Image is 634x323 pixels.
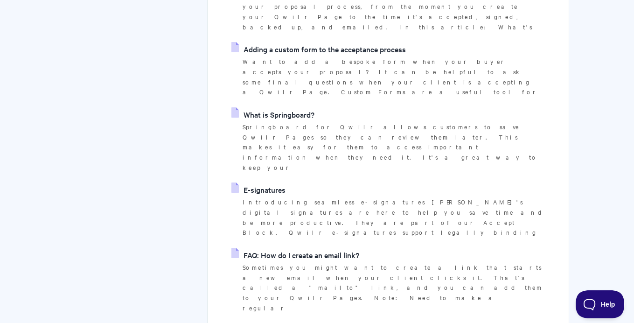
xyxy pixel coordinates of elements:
a: FAQ: How do I create an email link? [231,248,359,262]
p: Want to add a bespoke form when your buyer accepts your proposal? It can be helpful to ask some f... [243,56,545,97]
a: What is Springboard? [231,107,314,121]
p: Introducing seamless e-signatures [PERSON_NAME]'s digital signatures are here to help you save ti... [243,197,545,238]
p: Springboard for Qwilr allows customers to save Qwilr Pages so they can review them later. This ma... [243,122,545,173]
iframe: Toggle Customer Support [576,290,625,318]
a: Adding a custom form to the acceptance process [231,42,406,56]
a: E-signatures [231,183,286,197]
p: Sometimes you might want to create a link that starts a new email when your client clicks it. Tha... [243,262,545,313]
